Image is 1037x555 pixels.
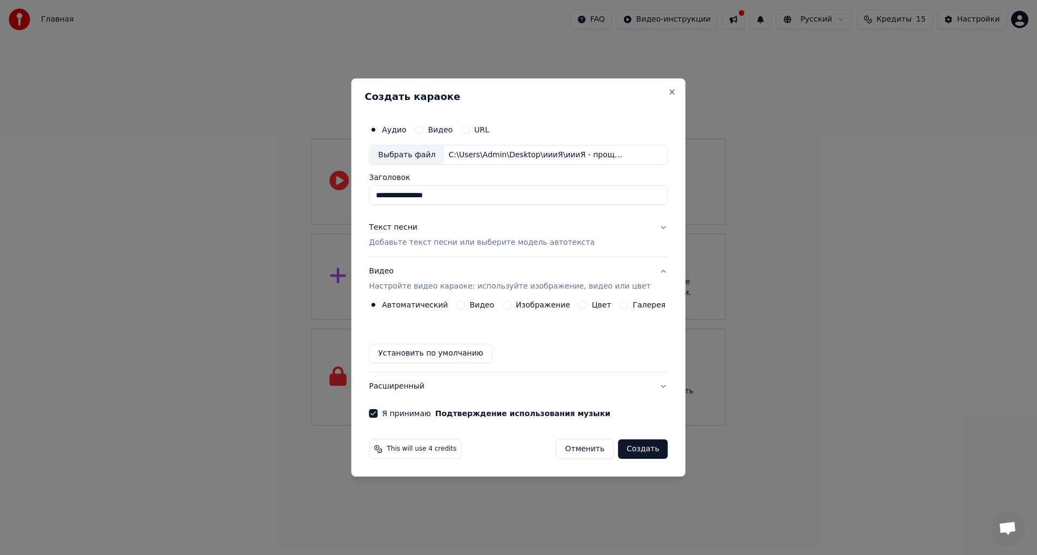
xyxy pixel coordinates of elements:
[382,126,406,133] label: Аудио
[369,223,418,233] div: Текст песни
[469,301,494,309] label: Видео
[369,281,650,292] p: Настройте видео караоке: используйте изображение, видео или цвет
[382,410,610,417] label: Я принимаю
[369,266,650,292] div: Видео
[618,439,668,459] button: Создать
[633,301,666,309] label: Галерея
[387,445,456,453] span: This will use 4 credits
[592,301,611,309] label: Цвет
[369,174,668,182] label: Заголовок
[556,439,614,459] button: Отменить
[516,301,570,309] label: Изображение
[369,300,668,372] div: ВидеоНастройте видео караоке: используйте изображение, видео или цвет
[369,238,595,249] p: Добавьте текст песни или выберите модель автотекста
[369,214,668,257] button: Текст песниДобавьте текст песни или выберите модель автотекста
[369,145,444,165] div: Выбрать файл
[428,126,453,133] label: Видео
[435,410,610,417] button: Я принимаю
[365,92,672,102] h2: Создать караоке
[369,344,492,363] button: Установить по умолчанию
[444,150,628,161] div: C:\Users\Admin\Desktop\иииЯ\иииЯ - прощальная.mp3
[474,126,489,133] label: URL
[382,301,448,309] label: Автоматический
[369,372,668,400] button: Расширенный
[369,258,668,301] button: ВидеоНастройте видео караоке: используйте изображение, видео или цвет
